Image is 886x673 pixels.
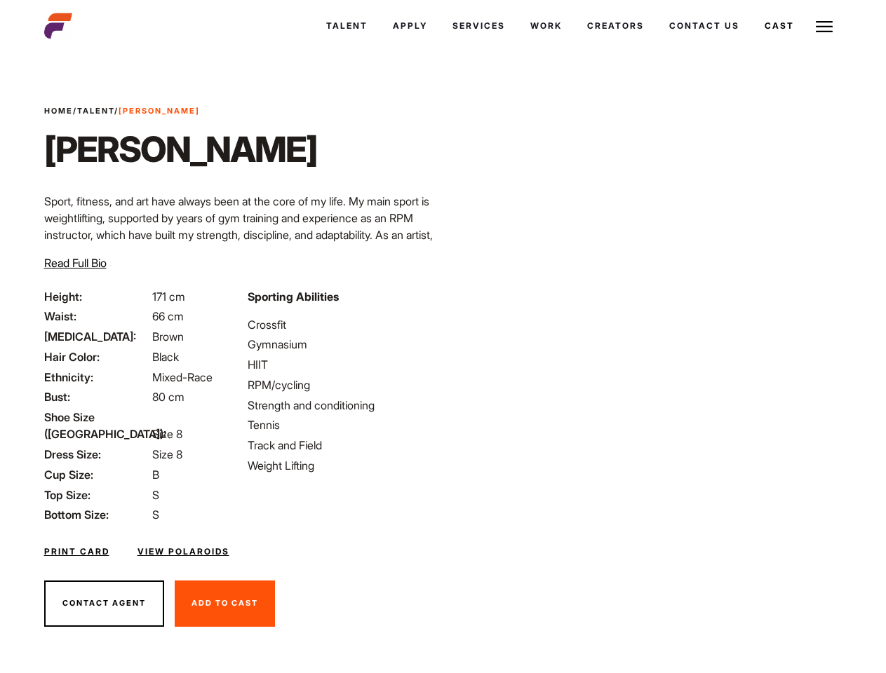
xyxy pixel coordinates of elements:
span: Read Full Bio [44,256,107,270]
a: Print Card [44,545,109,558]
li: Track and Field [248,437,434,454]
li: RPM/cycling [248,376,434,393]
li: HIIT [248,356,434,373]
a: Creators [575,7,657,45]
img: cropped-aefm-brand-fav-22-square.png [44,12,72,40]
span: Top Size: [44,487,149,503]
span: Dress Size: [44,446,149,463]
span: Waist: [44,308,149,325]
span: Ethnicity: [44,369,149,386]
span: Add To Cast [192,598,258,608]
li: Tennis [248,416,434,433]
li: Strength and conditioning [248,397,434,414]
span: [MEDICAL_DATA]: [44,328,149,345]
span: 66 cm [152,309,184,323]
a: Talent [77,106,114,116]
span: Brown [152,329,184,344]
span: 80 cm [152,390,184,404]
span: Size 8 [152,447,182,461]
a: Cast [752,7,807,45]
a: Contact Us [657,7,752,45]
button: Contact Agent [44,580,164,627]
strong: Sporting Abilities [248,290,339,304]
span: S [152,488,159,502]
a: Work [518,7,575,45]
a: Home [44,106,73,116]
h1: [PERSON_NAME] [44,128,317,170]
li: Gymnasium [248,336,434,353]
p: Sport, fitness, and art have always been at the core of my life. My main sport is weightlifting, ... [44,193,435,277]
a: Talent [314,7,380,45]
a: Apply [380,7,440,45]
span: Black [152,350,179,364]
span: S [152,508,159,522]
span: Cup Size: [44,466,149,483]
span: Hair Color: [44,348,149,365]
span: Height: [44,288,149,305]
span: Mixed-Race [152,370,213,384]
span: Bust: [44,388,149,405]
button: Add To Cast [175,580,275,627]
span: / / [44,105,200,117]
span: Size 8 [152,427,182,441]
strong: [PERSON_NAME] [119,106,200,116]
a: View Polaroids [137,545,229,558]
span: 171 cm [152,290,185,304]
a: Services [440,7,518,45]
span: Bottom Size: [44,506,149,523]
button: Read Full Bio [44,254,107,271]
span: B [152,468,159,482]
img: Burger icon [816,18,833,35]
li: Crossfit [248,316,434,333]
span: Shoe Size ([GEOGRAPHIC_DATA]): [44,409,149,442]
li: Weight Lifting [248,457,434,474]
